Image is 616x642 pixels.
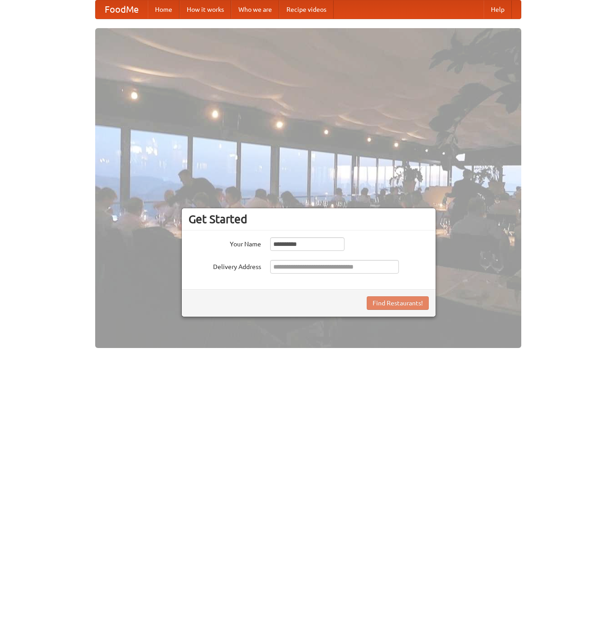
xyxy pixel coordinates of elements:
[367,296,429,310] button: Find Restaurants!
[279,0,334,19] a: Recipe videos
[189,212,429,226] h3: Get Started
[148,0,179,19] a: Home
[179,0,231,19] a: How it works
[189,260,261,271] label: Delivery Address
[189,237,261,249] label: Your Name
[96,0,148,19] a: FoodMe
[231,0,279,19] a: Who we are
[484,0,512,19] a: Help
